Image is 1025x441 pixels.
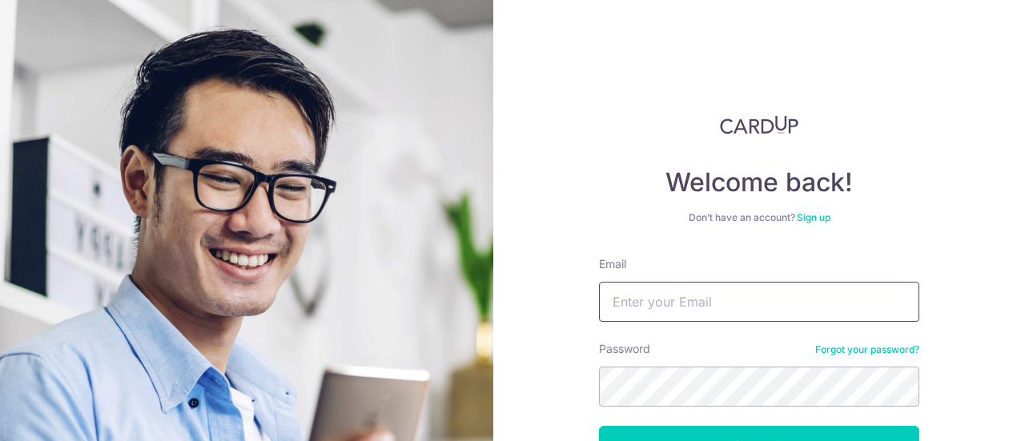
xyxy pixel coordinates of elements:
[599,166,919,198] h4: Welcome back!
[815,343,919,356] a: Forgot your password?
[720,115,798,134] img: CardUp Logo
[599,211,919,224] div: Don’t have an account?
[599,341,650,357] label: Password
[797,211,830,223] a: Sign up
[599,282,919,322] input: Enter your Email
[599,256,626,272] label: Email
